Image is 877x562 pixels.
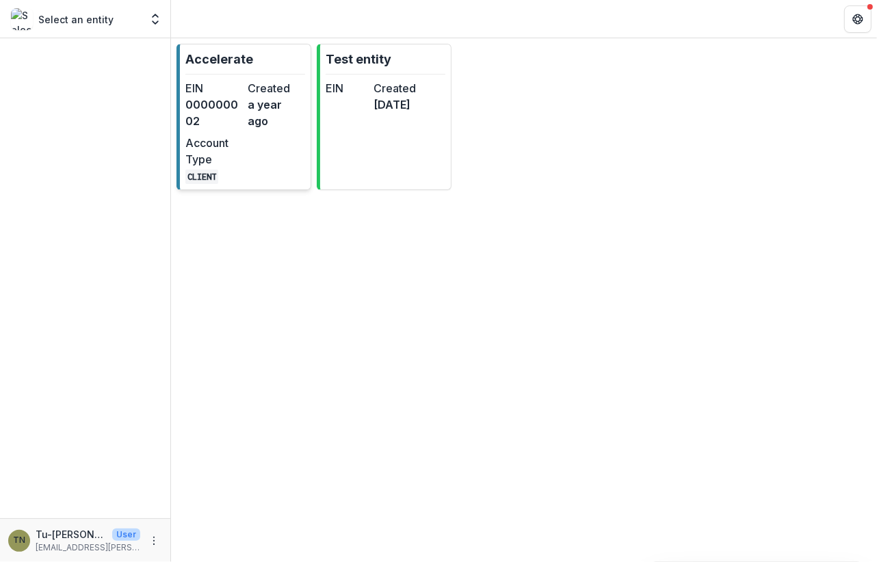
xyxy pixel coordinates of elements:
[185,50,253,68] p: Accelerate
[185,170,218,184] code: CLIENT
[36,527,107,541] p: Tu-[PERSON_NAME]
[11,8,33,30] img: Select an entity
[317,44,451,190] a: Test entityEINCreated[DATE]
[112,528,140,541] p: User
[185,80,242,96] dt: EIN
[146,5,165,33] button: Open entity switcher
[326,50,391,68] p: Test entity
[844,5,872,33] button: Get Help
[374,96,416,113] dd: [DATE]
[185,135,242,168] dt: Account Type
[185,96,242,129] dd: 000000002
[176,44,311,190] a: AccelerateEIN000000002Createda year agoAccount TypeCLIENT
[38,12,114,27] p: Select an entity
[146,533,162,549] button: More
[374,80,416,96] dt: Created
[13,536,25,545] div: Tu-Quyen Nguyen
[248,80,304,96] dt: Created
[36,541,140,554] p: [EMAIL_ADDRESS][PERSON_NAME][DOMAIN_NAME]
[326,80,368,96] dt: EIN
[248,96,304,129] dd: a year ago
